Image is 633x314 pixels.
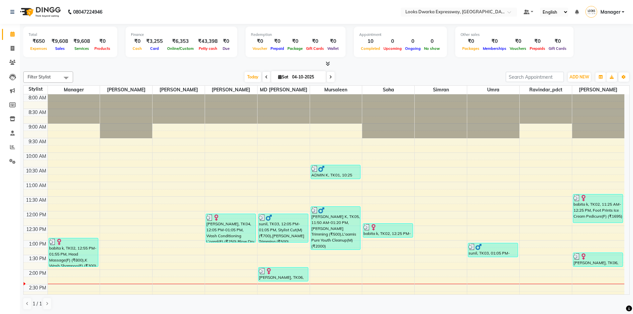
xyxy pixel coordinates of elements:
[547,38,568,45] div: ₹0
[286,46,304,51] span: Package
[286,38,304,45] div: ₹0
[165,38,195,45] div: ₹6,353
[422,38,442,45] div: 0
[528,46,547,51] span: Prepaids
[149,46,160,51] span: Card
[93,46,112,51] span: Products
[382,38,403,45] div: 0
[206,214,256,242] div: [PERSON_NAME], TK04, 12:05 PM-01:05 PM, Wash Conditioning L'oreal(F) (₹250),Blow Dry Stylist(F)* ...
[17,3,62,21] img: logo
[600,9,620,16] span: Manager
[144,38,165,45] div: ₹3,255
[28,255,48,262] div: 1:30 PM
[153,86,205,94] span: [PERSON_NAME]
[53,46,66,51] span: Sales
[572,86,624,94] span: [PERSON_NAME]
[304,46,326,51] span: Gift Cards
[359,32,442,38] div: Appointment
[25,226,48,233] div: 12:30 PM
[269,46,286,51] span: Prepaid
[547,46,568,51] span: Gift Cards
[403,46,422,51] span: Ongoing
[131,46,144,51] span: Cash
[311,165,361,179] div: ADMIN K, TK01, 10:25 AM-10:55 AM, Wash Shampoo(F) (₹150)
[304,38,326,45] div: ₹0
[49,38,71,45] div: ₹9,608
[25,153,48,160] div: 10:00 AM
[251,46,269,51] span: Voucher
[220,38,232,45] div: ₹0
[259,267,308,281] div: [PERSON_NAME], TK06, 01:55 PM-02:25 PM, Stylist Cut(F) (₹1200)
[403,38,422,45] div: 0
[131,32,232,38] div: Finance
[25,211,48,218] div: 12:00 PM
[362,86,414,94] span: Soha
[27,94,48,101] div: 8:00 AM
[359,46,382,51] span: Completed
[363,224,413,237] div: babita k, TK02, 12:25 PM-12:55 PM, Gel [MEDICAL_DATA] (₹150)
[326,38,340,45] div: ₹0
[568,72,591,82] button: ADD NEW
[33,300,42,307] span: 1 / 1
[25,167,48,174] div: 10:30 AM
[481,38,508,45] div: ₹0
[415,86,467,94] span: Simran
[258,86,310,94] span: MD [PERSON_NAME]
[29,38,49,45] div: ₹650
[359,38,382,45] div: 10
[100,86,152,94] span: [PERSON_NAME]
[197,46,219,51] span: Petty cash
[461,46,481,51] span: Packages
[251,32,340,38] div: Redemption
[382,46,403,51] span: Upcoming
[28,270,48,277] div: 2:00 PM
[251,38,269,45] div: ₹0
[467,86,519,94] span: Umra
[422,46,442,51] span: No show
[195,38,220,45] div: ₹43,398
[528,38,547,45] div: ₹0
[468,243,518,257] div: sunil, TK03, 01:05 PM-01:35 PM, Eyebrows (₹200)
[573,194,623,223] div: babita k, TK02, 11:25 AM-12:25 PM, Foot Prints Ice Cream Pedicure(F) (₹1695)
[29,46,49,51] span: Expenses
[165,46,195,51] span: Online/Custom
[310,86,362,94] span: Mursaleen
[570,74,589,79] span: ADD NEW
[461,32,568,38] div: Other sales
[520,86,572,94] span: Ravindar_pdct
[93,38,112,45] div: ₹0
[28,241,48,248] div: 1:00 PM
[73,46,91,51] span: Services
[508,46,528,51] span: Vouchers
[205,86,257,94] span: [PERSON_NAME]
[73,3,102,21] b: 08047224946
[27,138,48,145] div: 9:30 AM
[311,207,361,250] div: [PERSON_NAME] K, TK05, 11:50 AM-01:20 PM, [PERSON_NAME] Trimming (₹500),L'aamis Pure Youth Cleanu...
[276,74,290,79] span: Sat
[131,38,144,45] div: ₹0
[28,74,51,79] span: Filter Stylist
[506,72,564,82] input: Search Appointment
[28,284,48,291] div: 2:30 PM
[27,124,48,131] div: 9:00 AM
[29,32,112,38] div: Total
[481,46,508,51] span: Memberships
[290,72,323,82] input: 2025-10-04
[269,38,286,45] div: ₹0
[259,214,308,242] div: sunil, TK03, 12:05 PM-01:05 PM, Stylist Cut(M) (₹700),[PERSON_NAME] Trimming (₹500)
[27,109,48,116] div: 8:30 AM
[221,46,231,51] span: Due
[49,238,98,266] div: babita k, TK02, 12:55 PM-01:55 PM, Head Massage(F) (₹800),K Wash Shampoo(F) (₹300)
[461,38,481,45] div: ₹0
[25,197,48,204] div: 11:30 AM
[245,72,261,82] span: Today
[48,86,100,94] span: Manager
[585,6,597,18] img: Manager
[24,86,48,93] div: Stylist
[326,46,340,51] span: Wallet
[573,253,623,266] div: [PERSON_NAME], TK06, 01:25 PM-01:55 PM, Classic Pedicure(F) (₹600)
[25,182,48,189] div: 11:00 AM
[71,38,93,45] div: ₹9,608
[508,38,528,45] div: ₹0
